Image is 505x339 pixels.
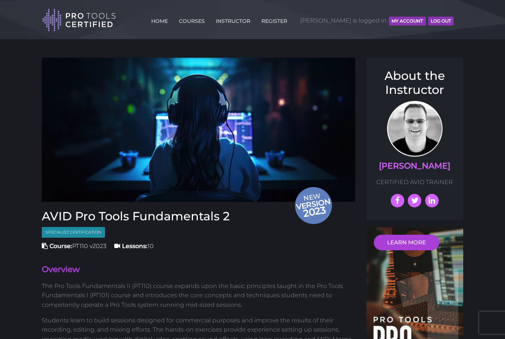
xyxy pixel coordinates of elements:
[42,8,116,32] img: Pro Tools Certified Logo
[42,209,355,223] h3: AVID Pro Tools Fundamentals 2
[50,243,72,250] strong: Course:
[295,199,332,209] span: version
[122,243,148,250] strong: Lessons:
[149,14,170,26] a: HOME
[42,264,355,275] h4: Overview
[260,14,289,26] a: REGISTER
[114,243,154,250] span: 10
[295,203,334,221] span: 2023
[379,161,450,171] a: [PERSON_NAME]
[387,101,443,157] img: Prof. Scott
[300,10,454,32] span: [PERSON_NAME] is logged in
[42,243,106,250] span: PT110 v2023
[42,281,355,310] p: The Pro Tools Fundamentals II (PT110) course expands upon the basic principles taught in the Pro ...
[374,69,456,97] h3: About the Instructor
[295,191,334,220] span: New
[42,227,105,238] span: Specialist Certification
[177,14,207,26] a: COURSES
[42,58,355,202] img: Fundamentals 2 Course
[428,17,454,26] button: Log Out
[374,235,439,250] a: LEARN MORE
[214,14,252,26] a: INSTRUCTOR
[389,17,426,26] button: MY ACCOUNT
[374,177,456,187] p: CERTIFIED AVID TRAINER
